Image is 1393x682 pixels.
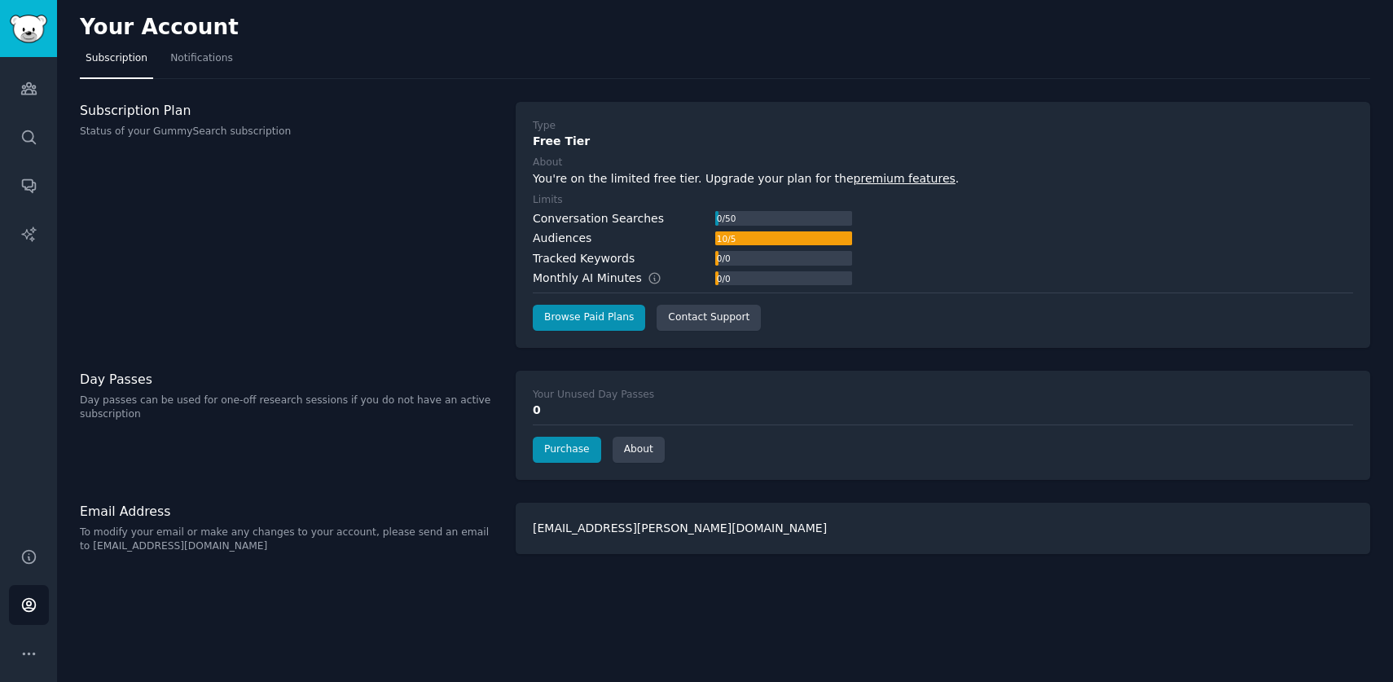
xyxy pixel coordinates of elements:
[80,15,239,41] h2: Your Account
[80,125,499,139] p: Status of your GummySearch subscription
[715,231,737,246] div: 10 / 5
[80,526,499,554] p: To modify your email or make any changes to your account, please send an email to [EMAIL_ADDRESS]...
[86,51,147,66] span: Subscription
[80,102,499,119] h3: Subscription Plan
[80,394,499,422] p: Day passes can be used for one-off research sessions if you do not have an active subscription
[80,371,499,388] h3: Day Passes
[80,503,499,520] h3: Email Address
[533,250,635,267] div: Tracked Keywords
[613,437,665,463] a: About
[657,305,761,331] a: Contact Support
[533,230,591,247] div: Audiences
[533,270,679,287] div: Monthly AI Minutes
[80,46,153,79] a: Subscription
[533,170,1353,187] div: You're on the limited free tier. Upgrade your plan for the .
[533,437,601,463] a: Purchase
[533,119,556,134] div: Type
[533,156,562,170] div: About
[10,15,47,43] img: GummySearch logo
[533,388,654,403] div: Your Unused Day Passes
[715,251,732,266] div: 0 / 0
[533,133,1353,150] div: Free Tier
[854,172,956,185] a: premium features
[715,271,732,286] div: 0 / 0
[533,210,664,227] div: Conversation Searches
[533,402,1353,419] div: 0
[516,503,1370,554] div: [EMAIL_ADDRESS][PERSON_NAME][DOMAIN_NAME]
[165,46,239,79] a: Notifications
[715,211,737,226] div: 0 / 50
[533,193,563,208] div: Limits
[533,305,645,331] a: Browse Paid Plans
[170,51,233,66] span: Notifications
